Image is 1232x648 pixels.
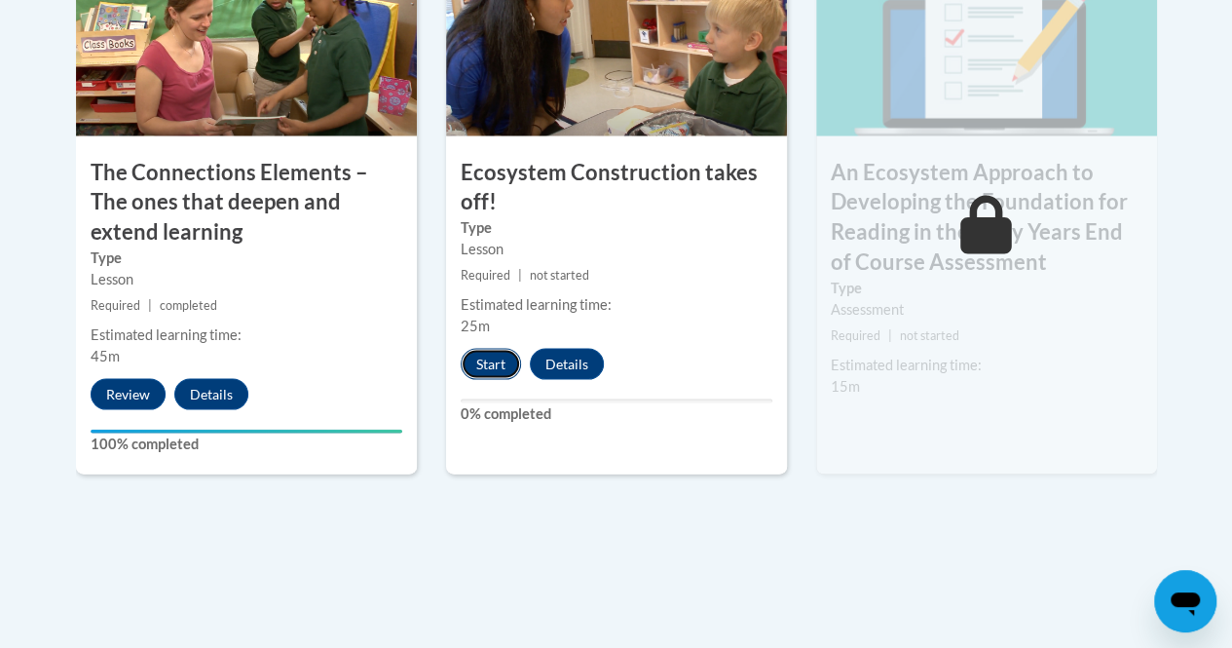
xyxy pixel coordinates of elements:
[461,403,772,425] label: 0% completed
[530,349,604,380] button: Details
[816,158,1157,278] h3: An Ecosystem Approach to Developing the Foundation for Reading in the Early Years End of Course A...
[91,379,166,410] button: Review
[518,268,522,283] span: |
[91,324,402,346] div: Estimated learning time:
[174,379,248,410] button: Details
[888,328,892,343] span: |
[900,328,959,343] span: not started
[91,269,402,290] div: Lesson
[461,294,772,316] div: Estimated learning time:
[831,355,1142,376] div: Estimated learning time:
[160,298,217,313] span: completed
[461,318,490,334] span: 25m
[461,217,772,239] label: Type
[831,278,1142,299] label: Type
[831,299,1142,321] div: Assessment
[148,298,152,313] span: |
[461,268,510,283] span: Required
[91,430,402,434] div: Your progress
[461,239,772,260] div: Lesson
[831,378,860,395] span: 15m
[91,248,402,269] label: Type
[91,298,140,313] span: Required
[461,349,521,380] button: Start
[91,434,402,455] label: 100% completed
[831,328,880,343] span: Required
[76,158,417,248] h3: The Connections Elements – The ones that deepen and extend learning
[91,348,120,364] span: 45m
[1154,570,1216,632] iframe: Button to launch messaging window
[530,268,589,283] span: not started
[446,158,787,218] h3: Ecosystem Construction takes off!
